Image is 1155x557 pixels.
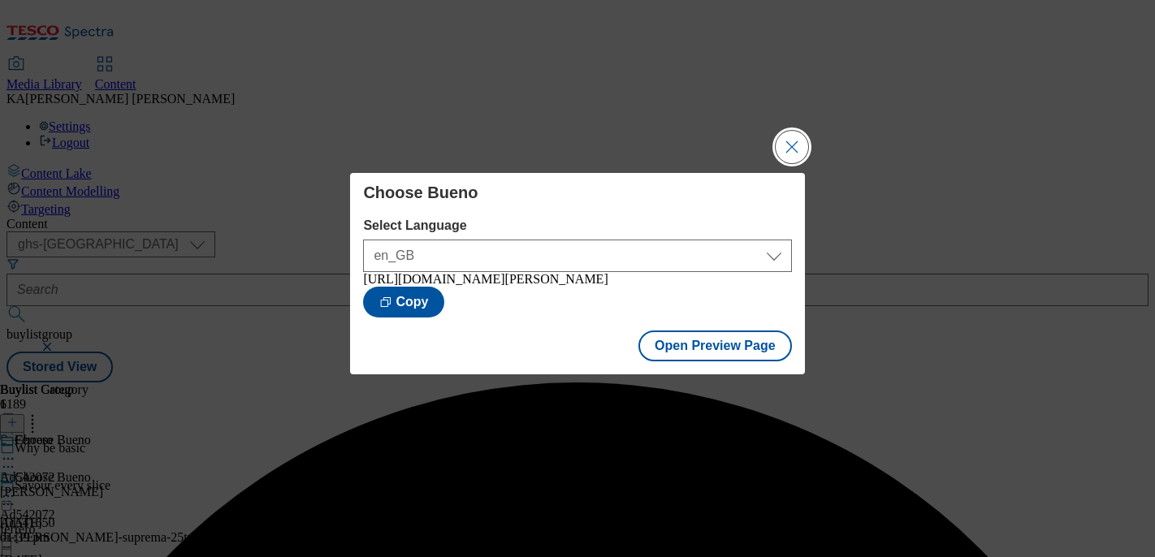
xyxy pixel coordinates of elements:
button: Open Preview Page [638,330,792,361]
h4: Choose Bueno [363,183,791,202]
button: Copy [363,287,444,317]
label: Select Language [363,218,791,233]
button: Close Modal [776,131,808,163]
div: Modal [350,173,804,374]
div: [URL][DOMAIN_NAME][PERSON_NAME] [363,272,791,287]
